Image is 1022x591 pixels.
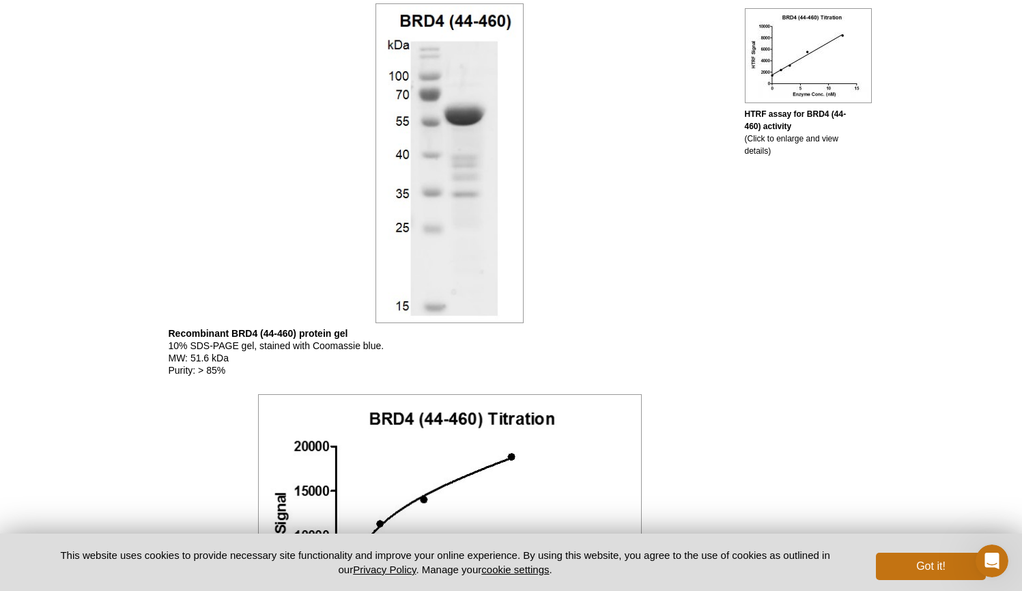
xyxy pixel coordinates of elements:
img: HTRF assay for BRD4 (44-460) activity [745,8,872,103]
button: cookie settings [481,564,549,575]
p: 10% SDS-PAGE gel, stained with Coomassie blue. MW: 51.6 kDa Purity: > 85% [169,327,731,376]
img: Recombinant BRD4 (44-460) protein gel [375,3,524,323]
b: Recombinant BRD4 (44-460) protein gel [169,328,348,339]
iframe: Intercom live chat [976,545,1008,577]
button: Got it! [876,553,985,580]
p: This website uses cookies to provide necessary site functionality and improve your online experie... [37,548,854,577]
a: Privacy Policy [353,564,416,575]
p: (Click to enlarge and view details) [745,108,854,157]
b: HTRF assay for BRD4 (44-460) activity [745,109,847,131]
